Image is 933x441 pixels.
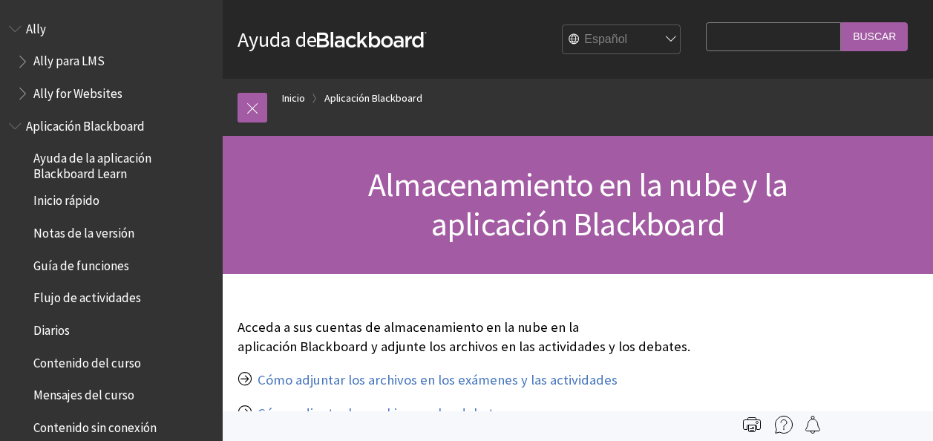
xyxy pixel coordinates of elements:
[317,32,427,48] strong: Blackboard
[563,25,681,55] select: Site Language Selector
[33,350,141,370] span: Contenido del curso
[33,415,157,435] span: Contenido sin conexión
[804,416,822,434] img: Follow this page
[324,89,422,108] a: Aplicación Blackboard
[33,318,70,338] span: Diarios
[33,49,105,69] span: Ally para LMS
[33,383,134,403] span: Mensajes del curso
[282,89,305,108] a: Inicio
[368,164,788,244] span: Almacenamiento en la nube y la aplicación Blackboard
[33,220,134,241] span: Notas de la versión
[33,189,99,209] span: Inicio rápido
[775,416,793,434] img: More help
[841,22,908,51] input: Buscar
[33,286,141,306] span: Flujo de actividades
[258,405,507,422] a: Cómo adjuntar los archivos en los debates
[258,371,618,389] a: Cómo adjuntar los archivos en los exámenes y las actividades
[238,26,427,53] a: Ayuda deBlackboard
[33,146,212,181] span: Ayuda de la aplicación Blackboard Learn
[9,16,214,106] nav: Book outline for Anthology Ally Help
[743,416,761,434] img: Print
[33,81,122,101] span: Ally for Websites
[33,253,129,273] span: Guía de funciones
[26,114,145,134] span: Aplicación Blackboard
[238,318,698,356] p: Acceda a sus cuentas de almacenamiento en la nube en la aplicación Blackboard y adjunte los archi...
[26,16,46,36] span: Ally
